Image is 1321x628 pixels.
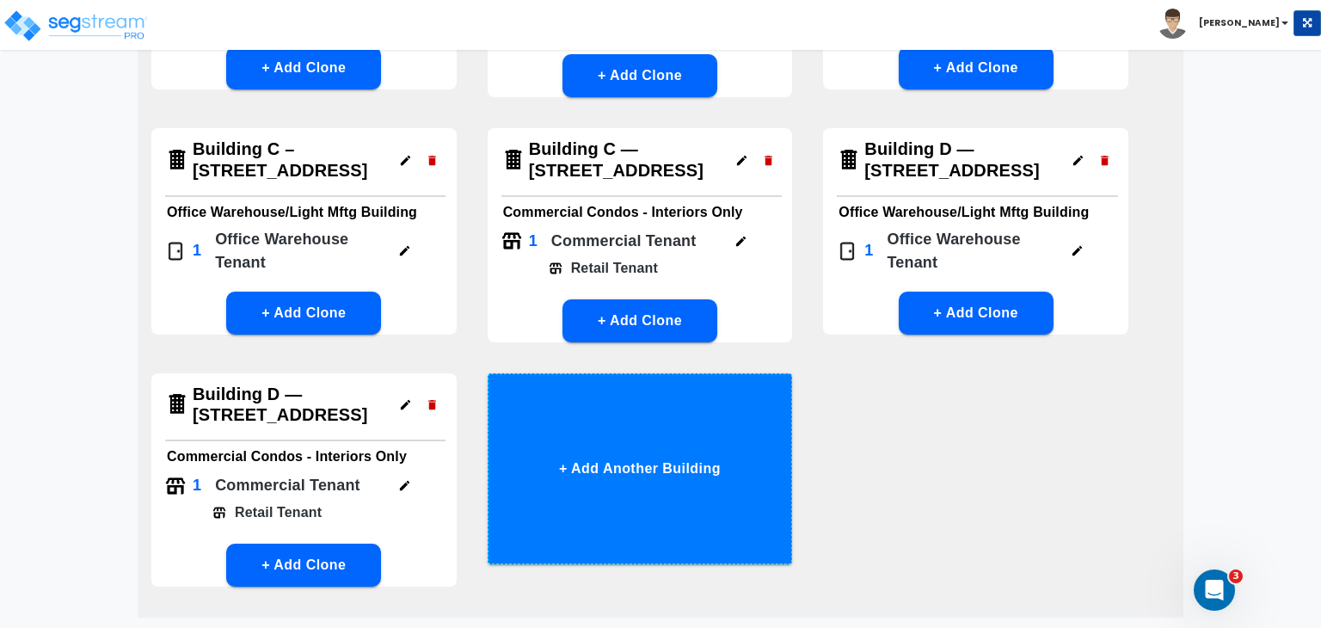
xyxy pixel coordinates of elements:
button: + Add Another Building [488,373,793,564]
h4: Building C — [STREET_ADDRESS] [529,139,725,181]
button: + Add Clone [562,299,717,342]
button: + Add Clone [899,46,1054,89]
p: Commercial Tenant [215,474,360,497]
h6: Commercial Condos - Interiors Only [167,445,441,469]
img: Building Icon [165,392,189,416]
img: Tenant Icon [549,262,562,275]
img: Tenant Icon [212,506,226,520]
h4: Building D — [STREET_ADDRESS] [864,139,1060,181]
img: avatar.png [1158,9,1188,39]
button: + Add Clone [899,292,1054,335]
button: + Add Clone [562,54,717,97]
p: 1 [864,239,873,262]
p: Retail Tenant [562,258,658,279]
img: Tenant Icon [165,476,186,496]
img: Door Icon [165,241,186,262]
span: 3 [1229,570,1243,583]
img: logo_pro_r.png [3,9,149,43]
p: 1 [193,474,201,497]
p: Retail Tenant [226,502,322,523]
img: Building Icon [165,148,189,172]
h6: Office Warehouse/Light Mftg Building [167,200,441,225]
p: Commercial Tenant [551,230,697,253]
img: Tenant Icon [501,231,522,251]
b: [PERSON_NAME] [1199,16,1280,29]
button: + Add Clone [226,544,381,587]
img: Door Icon [837,241,857,262]
button: + Add Clone [226,46,381,89]
iframe: Intercom live chat [1194,570,1235,611]
img: Building Icon [501,148,525,172]
img: Building Icon [837,148,861,172]
button: + Add Clone [226,292,381,335]
p: 1 [193,239,201,262]
h4: Building D — [STREET_ADDRESS] [193,384,389,426]
p: 1 [529,230,538,253]
h6: Office Warehouse/Light Mftg Building [839,200,1113,225]
h6: Commercial Condos - Interiors Only [503,200,777,225]
h4: Building C – [STREET_ADDRESS] [193,139,389,181]
p: Office Warehouse Tenant [215,228,384,274]
p: Office Warehouse Tenant [888,228,1057,274]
